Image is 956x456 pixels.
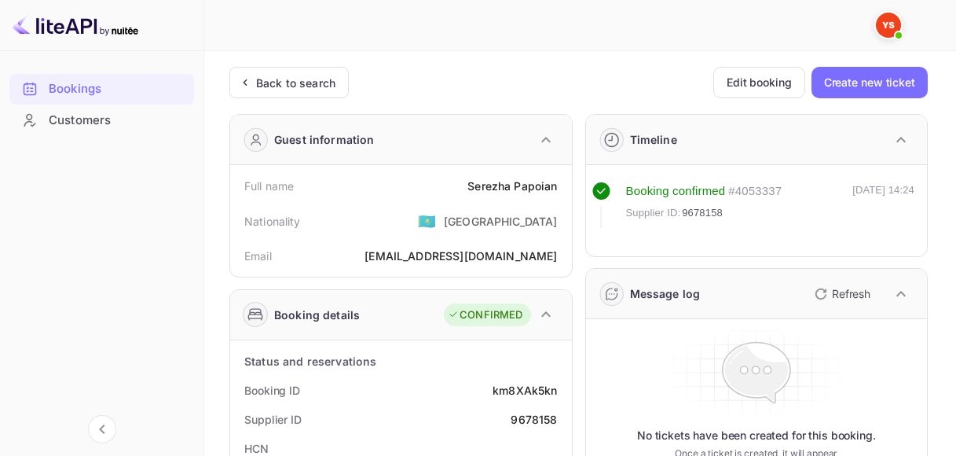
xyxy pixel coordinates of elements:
div: Bookings [9,74,194,105]
button: Create new ticket [811,67,928,98]
div: Full name [244,178,294,194]
span: 9678158 [682,205,723,221]
span: Supplier ID: [626,205,681,221]
a: Customers [9,105,194,134]
button: Edit booking [713,67,805,98]
p: No tickets have been created for this booking. [637,428,876,443]
div: Booking confirmed [626,182,726,200]
img: Yandex Support [876,13,901,38]
div: Serezha Papoian [467,178,557,194]
div: Booking ID [244,382,300,399]
div: [GEOGRAPHIC_DATA] [444,213,558,230]
div: Timeline [630,131,677,148]
div: 9678158 [511,411,557,428]
button: Refresh [805,281,877,307]
div: Nationality [244,213,301,230]
div: Message log [630,285,701,302]
div: [EMAIL_ADDRESS][DOMAIN_NAME] [364,248,557,264]
button: Collapse navigation [88,415,116,443]
div: Booking details [274,307,360,323]
a: Bookings [9,74,194,103]
div: Customers [9,105,194,136]
div: Bookings [49,80,186,98]
div: CONFIRMED [448,307,522,323]
span: United States [418,207,436,235]
div: Back to search [256,75,335,91]
div: Guest information [274,131,375,148]
div: Email [244,248,272,264]
p: Refresh [832,285,870,302]
div: km8XAk5kn [493,382,557,399]
img: LiteAPI logo [13,13,138,38]
div: Customers [49,112,186,130]
div: [DATE] 14:24 [852,182,914,228]
div: # 4053337 [728,182,782,200]
div: Supplier ID [244,411,302,428]
div: Status and reservations [244,353,376,370]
